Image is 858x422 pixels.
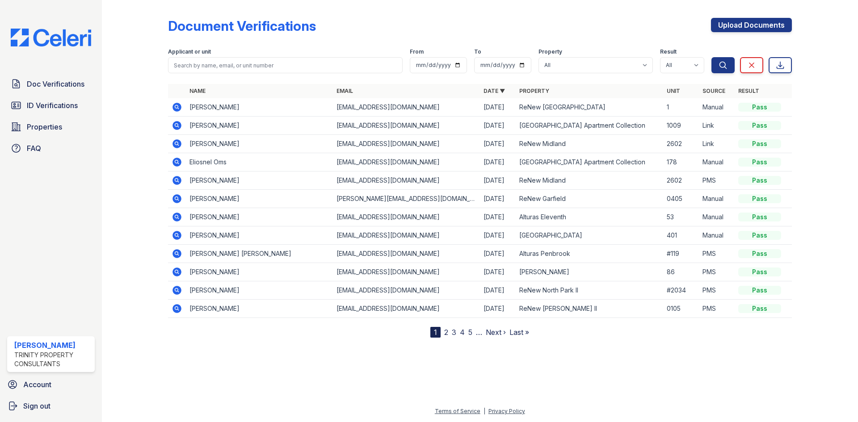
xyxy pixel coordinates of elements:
[4,29,98,46] img: CE_Logo_Blue-a8612792a0a2168367f1c8372b55b34899dd931a85d93a1a3d3e32e68fde9ad4.png
[738,121,781,130] div: Pass
[333,153,480,171] td: [EMAIL_ADDRESS][DOMAIN_NAME]
[663,117,699,135] td: 1009
[460,328,465,337] a: 4
[480,135,516,153] td: [DATE]
[663,263,699,281] td: 86
[444,328,448,337] a: 2
[663,171,699,190] td: 2602
[480,245,516,263] td: [DATE]
[516,208,663,226] td: Alturas Eleventh
[509,328,529,337] a: Last »
[7,96,95,114] a: ID Verifications
[476,327,482,338] span: …
[538,48,562,55] label: Property
[699,281,735,300] td: PMS
[480,263,516,281] td: [DATE]
[333,245,480,263] td: [EMAIL_ADDRESS][DOMAIN_NAME]
[480,190,516,208] td: [DATE]
[480,300,516,318] td: [DATE]
[738,249,781,258] div: Pass
[486,328,506,337] a: Next ›
[186,281,333,300] td: [PERSON_NAME]
[484,88,505,94] a: Date ▼
[468,328,472,337] a: 5
[7,118,95,136] a: Properties
[27,121,62,132] span: Properties
[333,263,480,281] td: [EMAIL_ADDRESS][DOMAIN_NAME]
[14,340,91,351] div: [PERSON_NAME]
[333,300,480,318] td: [EMAIL_ADDRESS][DOMAIN_NAME]
[663,208,699,226] td: 53
[663,300,699,318] td: 0105
[480,153,516,171] td: [DATE]
[333,226,480,245] td: [EMAIL_ADDRESS][DOMAIN_NAME]
[23,401,50,411] span: Sign out
[699,117,735,135] td: Link
[7,139,95,157] a: FAQ
[699,226,735,245] td: Manual
[516,117,663,135] td: [GEOGRAPHIC_DATA] Apartment Collection
[738,231,781,240] div: Pass
[435,408,480,414] a: Terms of Service
[480,98,516,117] td: [DATE]
[738,304,781,313] div: Pass
[430,327,441,338] div: 1
[186,153,333,171] td: Eliosnel Oms
[333,117,480,135] td: [EMAIL_ADDRESS][DOMAIN_NAME]
[711,18,792,32] a: Upload Documents
[663,135,699,153] td: 2602
[4,376,98,393] a: Account
[738,213,781,221] div: Pass
[186,208,333,226] td: [PERSON_NAME]
[186,117,333,135] td: [PERSON_NAME]
[516,135,663,153] td: ReNew Midland
[663,190,699,208] td: 0405
[738,267,781,276] div: Pass
[480,171,516,190] td: [DATE]
[699,208,735,226] td: Manual
[516,171,663,190] td: ReNew Midland
[516,245,663,263] td: Alturas Penbrook
[474,48,481,55] label: To
[336,88,353,94] a: Email
[186,190,333,208] td: [PERSON_NAME]
[738,158,781,167] div: Pass
[738,286,781,295] div: Pass
[452,328,456,337] a: 3
[663,281,699,300] td: #2034
[27,143,41,154] span: FAQ
[516,281,663,300] td: ReNew North Park II
[663,245,699,263] td: #119
[27,79,84,89] span: Doc Verifications
[516,98,663,117] td: ReNew [GEOGRAPHIC_DATA]
[480,208,516,226] td: [DATE]
[699,263,735,281] td: PMS
[699,171,735,190] td: PMS
[699,153,735,171] td: Manual
[516,226,663,245] td: [GEOGRAPHIC_DATA]
[699,190,735,208] td: Manual
[516,300,663,318] td: ReNew [PERSON_NAME] II
[699,300,735,318] td: PMS
[23,379,51,390] span: Account
[516,190,663,208] td: ReNew Garfield
[333,281,480,300] td: [EMAIL_ADDRESS][DOMAIN_NAME]
[186,135,333,153] td: [PERSON_NAME]
[738,139,781,148] div: Pass
[168,48,211,55] label: Applicant or unit
[516,153,663,171] td: [GEOGRAPHIC_DATA] Apartment Collection
[738,194,781,203] div: Pass
[699,245,735,263] td: PMS
[663,98,699,117] td: 1
[738,103,781,112] div: Pass
[333,135,480,153] td: [EMAIL_ADDRESS][DOMAIN_NAME]
[699,135,735,153] td: Link
[410,48,424,55] label: From
[699,98,735,117] td: Manual
[516,263,663,281] td: [PERSON_NAME]
[168,18,316,34] div: Document Verifications
[484,408,485,414] div: |
[7,75,95,93] a: Doc Verifications
[14,351,91,368] div: Trinity Property Consultants
[738,88,759,94] a: Result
